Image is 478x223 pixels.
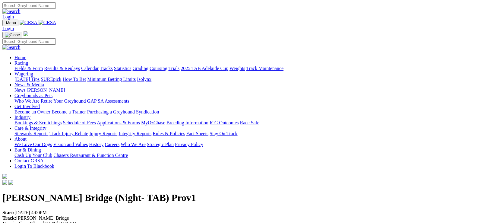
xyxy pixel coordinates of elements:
div: Racing [14,66,476,71]
a: Care & Integrity [14,126,46,131]
a: 2025 TAB Adelaide Cup [181,66,228,71]
img: facebook.svg [2,180,7,185]
a: Strategic Plan [147,142,174,147]
div: Industry [14,120,476,126]
a: Home [14,55,26,60]
a: Privacy Policy [175,142,203,147]
div: Greyhounds as Pets [14,98,476,104]
a: Stewards Reports [14,131,48,136]
a: Fact Sheets [186,131,208,136]
a: Purchasing a Greyhound [87,109,135,114]
a: Tracks [100,66,113,71]
a: [DATE] Tips [14,77,40,82]
a: Become a Trainer [52,109,86,114]
a: Get Involved [14,104,40,109]
h1: [PERSON_NAME] Bridge (Night- TAB) Prov1 [2,192,476,203]
a: Login [2,14,14,19]
a: Cash Up Your Club [14,153,52,158]
a: Injury Reports [89,131,117,136]
img: GRSA [20,20,37,25]
a: Track Maintenance [246,66,283,71]
a: ICG Outcomes [210,120,239,125]
a: Become an Owner [14,109,50,114]
a: Contact GRSA [14,158,43,163]
img: Search [2,45,21,50]
a: Applications & Forms [97,120,140,125]
div: Wagering [14,77,476,82]
div: Bar & Dining [14,153,476,158]
img: Close [5,33,20,37]
a: About [14,136,27,142]
a: [PERSON_NAME] [27,88,65,93]
a: Login [2,26,14,31]
a: How To Bet [63,77,86,82]
a: Coursing [150,66,167,71]
a: Race Safe [240,120,259,125]
span: Menu [6,21,16,25]
div: About [14,142,476,147]
a: Syndication [136,109,159,114]
div: Care & Integrity [14,131,476,136]
a: Schedule of Fees [63,120,96,125]
div: News & Media [14,88,476,93]
a: Minimum Betting Limits [87,77,136,82]
strong: Start: [2,210,14,215]
button: Toggle navigation [2,20,18,26]
a: Bar & Dining [14,147,41,152]
a: Chasers Restaurant & Function Centre [53,153,128,158]
img: logo-grsa-white.png [2,174,7,179]
a: Integrity Reports [119,131,151,136]
a: Stay On Track [210,131,237,136]
a: Careers [105,142,119,147]
a: Who We Are [121,142,146,147]
img: GRSA [39,20,56,25]
a: Retire Your Greyhound [41,98,86,104]
strong: Track: [2,215,16,221]
img: Search [2,9,21,14]
a: We Love Our Dogs [14,142,52,147]
a: MyOzChase [141,120,165,125]
input: Search [2,2,56,9]
a: GAP SA Assessments [87,98,129,104]
a: Fields & Form [14,66,43,71]
a: Greyhounds as Pets [14,93,52,98]
a: Grading [133,66,148,71]
a: Breeding Information [166,120,208,125]
input: Search [2,38,56,45]
a: Track Injury Rebate [49,131,88,136]
a: Bookings & Scratchings [14,120,62,125]
a: Rules & Policies [153,131,185,136]
button: Toggle navigation [2,32,22,38]
a: Login To Blackbook [14,164,54,169]
a: Who We Are [14,98,40,104]
a: News & Media [14,82,44,87]
a: Industry [14,115,30,120]
a: Calendar [81,66,99,71]
a: Statistics [114,66,131,71]
a: Trials [168,66,179,71]
a: SUREpick [41,77,61,82]
a: Wagering [14,71,33,76]
a: Vision and Values [53,142,88,147]
a: History [89,142,103,147]
img: logo-grsa-white.png [24,31,28,36]
a: Results & Replays [44,66,80,71]
a: Racing [14,60,28,65]
a: News [14,88,25,93]
div: Get Involved [14,109,476,115]
img: twitter.svg [8,180,13,185]
a: Isolynx [137,77,151,82]
a: Weights [230,66,245,71]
